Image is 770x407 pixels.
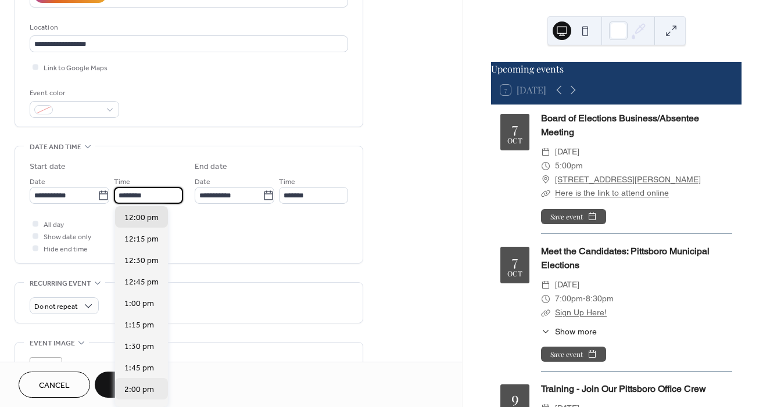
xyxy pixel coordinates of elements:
[541,186,550,200] div: ​
[39,380,70,392] span: Cancel
[541,306,550,320] div: ​
[555,308,607,317] a: Sign Up Here!
[541,347,606,362] button: Save event
[555,159,583,173] span: 5:00pm
[507,137,522,145] div: Oct
[512,253,518,268] div: 7
[541,383,706,394] a: Training - Join Our Pittsboro Office Crew
[124,362,154,374] span: 1:45 pm
[30,278,91,290] span: Recurring event
[541,326,597,338] button: ​Show more
[555,188,669,197] a: Here is the link to attend online
[30,87,117,99] div: Event color
[124,384,154,396] span: 2:00 pm
[195,161,227,173] div: End date
[586,292,614,306] span: 8:30pm
[30,337,75,350] span: Event image
[124,276,159,289] span: 12:45 pm
[124,255,159,267] span: 12:30 pm
[541,113,699,138] a: Board of Elections Business/Absentee Meeting
[279,176,295,188] span: Time
[44,62,108,74] span: Link to Google Maps
[19,372,90,398] button: Cancel
[44,231,91,243] span: Show date only
[44,219,64,231] span: All day
[555,326,597,338] span: Show more
[541,159,550,173] div: ​
[124,298,154,310] span: 1:00 pm
[541,173,550,187] div: ​
[34,300,78,314] span: Do not repeat
[555,173,701,187] a: [STREET_ADDRESS][PERSON_NAME]
[555,278,579,292] span: [DATE]
[583,292,586,306] span: -
[30,161,66,173] div: Start date
[124,233,159,246] span: 12:15 pm
[555,145,579,159] span: [DATE]
[30,141,81,153] span: Date and time
[491,62,742,76] div: Upcoming events
[44,243,88,255] span: Hide end time
[541,292,550,306] div: ​
[30,21,346,34] div: Location
[124,319,154,332] span: 1:15 pm
[555,292,583,306] span: 7:00pm
[30,357,62,390] div: ;
[124,212,159,224] span: 12:00 pm
[541,145,550,159] div: ​
[507,270,522,278] div: Oct
[541,278,550,292] div: ​
[541,209,606,224] button: Save event
[124,341,154,353] span: 1:30 pm
[541,326,550,338] div: ​
[114,176,130,188] span: Time
[30,176,45,188] span: Date
[511,390,519,405] div: 9
[512,120,518,135] div: 7
[95,372,155,398] button: Save
[541,246,710,271] a: Meet the Candidates: Pittsboro Municipal Elections
[195,176,210,188] span: Date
